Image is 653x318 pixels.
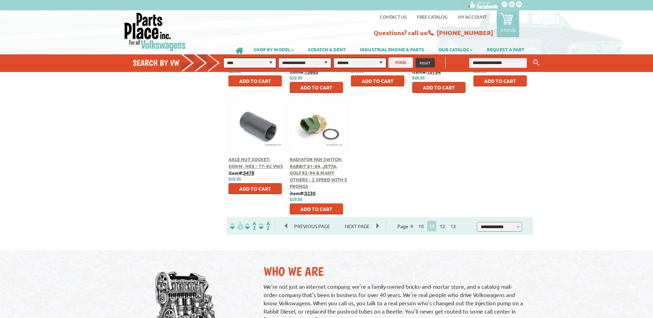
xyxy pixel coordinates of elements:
span: RESET [420,60,431,65]
h2: Who We Are [264,264,526,279]
b: item#: [228,170,254,176]
span: $19.95 [290,76,302,81]
a: Axle Nut Socket: 30mm, Hex - 77-92 VWs [228,156,283,169]
u: 3478 [243,170,254,176]
a: REQUEST A PART [480,43,531,55]
img: filterpricelow.svg [230,222,244,230]
button: Add to Cart [351,75,404,86]
button: FIND [388,57,413,68]
a: Previous Page [285,223,338,229]
a: OUR CATALOG [431,43,480,55]
p: 0 items [500,27,516,33]
a: SHOP BY MODEL [247,43,301,55]
img: Sort by Sales Rank [257,222,271,230]
span: Add to Cart [239,185,271,192]
span: Add to Cart [362,78,394,84]
span: Next Page [338,221,376,231]
a: 10 [417,223,426,229]
span: $19.95 [290,197,302,202]
a: Contact us [380,14,407,20]
h4: Search by VW [133,58,227,68]
span: Previous Page [287,221,337,231]
span: $19.95 [228,177,241,182]
a: Next Page [338,223,376,229]
a: 13 [449,223,458,229]
button: Add to Cart [473,75,527,86]
button: Add to Cart [290,82,343,93]
span: 11 [427,221,436,231]
span: $49.95 [412,76,425,81]
img: Parts Place Inc! [124,12,186,52]
span: Add to Cart [300,206,332,212]
u: 3230 [304,190,315,196]
span: Add to Cart [423,84,455,91]
a: 0 items [497,10,519,37]
a: SCRATCH & DENT [301,43,353,55]
button: Add to Cart [412,82,465,93]
button: Add to Cart [228,183,282,194]
button: Keyword Search [531,57,542,68]
button: Add to Cart [228,75,282,86]
a: 12 [438,223,447,229]
a: My Account [458,14,486,20]
a: Free Catalog [417,14,448,20]
img: Sort by Headline [244,222,257,230]
div: Page [386,220,469,232]
a: 9 [409,223,415,229]
a: INDUSTRIAL ENGINE & PARTS [353,43,431,55]
span: Add to Cart [484,78,516,84]
a: Radiator Fan Switch: Rabbit 81-84, Jetta, Golf 82-94 & Many Others - 2 Speed with 3 Prongs [290,156,347,189]
span: Add to Cart [239,78,271,84]
b: item#: [290,190,315,196]
span: Add to Cart [300,84,332,91]
button: RESET [416,58,435,67]
button: Add to Cart [290,203,343,214]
